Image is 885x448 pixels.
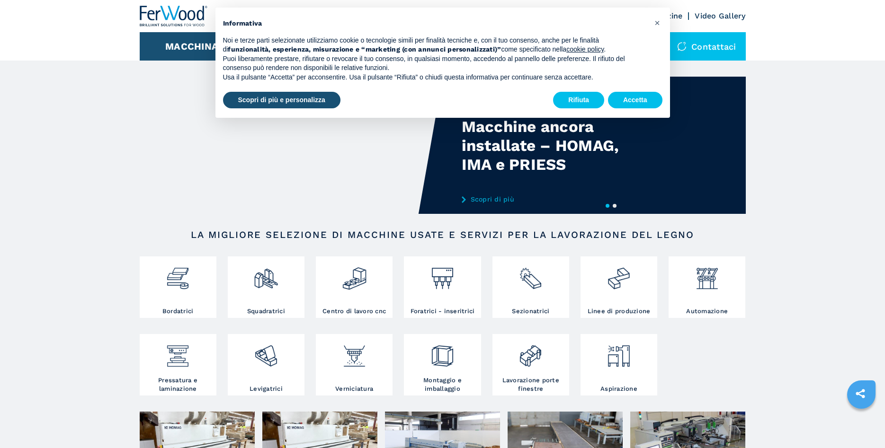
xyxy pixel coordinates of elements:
iframe: Chat [845,405,878,441]
img: Contattaci [677,42,687,51]
a: Aspirazione [581,334,657,395]
h3: Aspirazione [600,385,637,393]
h3: Verniciatura [335,385,373,393]
a: Scopri di più [462,195,647,203]
img: sezionatrici_2.png [518,259,543,291]
h3: Montaggio e imballaggio [406,376,478,393]
h3: Foratrici - inseritrici [411,307,475,316]
h3: Levigatrici [250,385,283,393]
button: Scopri di più e personalizza [223,92,340,109]
img: pressa-strettoia.png [165,336,190,369]
h3: Centro di lavoro cnc [322,307,386,316]
img: levigatrici_2.png [253,336,278,369]
h3: Automazione [686,307,728,316]
button: 1 [606,204,609,208]
img: montaggio_imballaggio_2.png [430,336,455,369]
a: Lavorazione porte finestre [492,334,569,395]
span: × [654,17,660,28]
a: Pressatura e laminazione [140,334,216,395]
p: Puoi liberamente prestare, rifiutare o revocare il tuo consenso, in qualsiasi momento, accedendo ... [223,54,647,73]
strong: funzionalità, esperienza, misurazione e “marketing (con annunci personalizzati)” [228,45,501,53]
button: Rifiuta [553,92,604,109]
button: Macchinari [165,41,228,52]
a: Levigatrici [228,334,304,395]
a: sharethis [849,382,872,405]
button: 2 [613,204,617,208]
button: Chiudi questa informativa [650,15,665,30]
video: Your browser does not support the video tag. [140,77,443,214]
a: Montaggio e imballaggio [404,334,481,395]
img: verniciatura_1.png [342,336,367,369]
h2: LA MIGLIORE SELEZIONE DI MACCHINE USATE E SERVIZI PER LA LAVORAZIONE DEL LEGNO [170,229,715,240]
a: Sezionatrici [492,256,569,318]
h3: Pressatura e laminazione [142,376,214,393]
h3: Lavorazione porte finestre [495,376,567,393]
a: Foratrici - inseritrici [404,256,481,318]
img: Ferwood [140,6,208,26]
a: Bordatrici [140,256,216,318]
a: Automazione [669,256,745,318]
p: Usa il pulsante “Accetta” per acconsentire. Usa il pulsante “Rifiuta” o chiudi questa informativa... [223,73,647,82]
img: linee_di_produzione_2.png [606,259,631,291]
img: bordatrici_1.png [165,259,190,291]
a: Linee di produzione [581,256,657,318]
h2: Informativa [223,19,647,28]
div: Contattaci [668,32,746,61]
button: Accetta [608,92,662,109]
img: foratrici_inseritrici_2.png [430,259,455,291]
a: Video Gallery [695,11,745,20]
h3: Sezionatrici [512,307,549,316]
img: lavorazione_porte_finestre_2.png [518,336,543,369]
img: aspirazione_1.png [606,336,631,369]
h3: Squadratrici [247,307,285,316]
a: Verniciatura [316,334,393,395]
img: automazione.png [695,259,720,291]
a: Squadratrici [228,256,304,318]
a: Centro di lavoro cnc [316,256,393,318]
h3: Bordatrici [162,307,194,316]
a: cookie policy [566,45,604,53]
img: centro_di_lavoro_cnc_2.png [342,259,367,291]
h3: Linee di produzione [588,307,651,316]
p: Noi e terze parti selezionate utilizziamo cookie o tecnologie simili per finalità tecniche e, con... [223,36,647,54]
img: squadratrici_2.png [253,259,278,291]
